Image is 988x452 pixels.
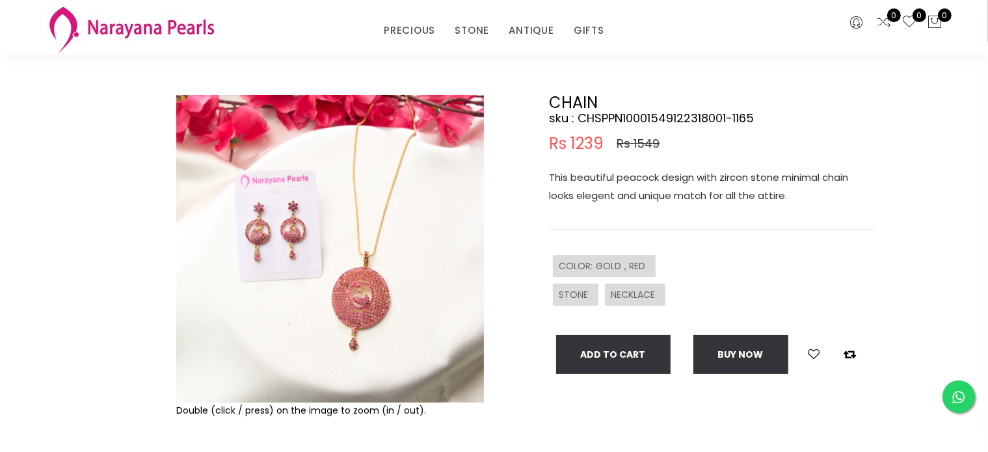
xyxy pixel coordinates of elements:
button: 0 [927,14,942,31]
a: ANTIQUE [509,21,554,40]
button: Add to wishlist [805,346,824,363]
span: 0 [913,8,926,22]
span: Rs 1549 [617,136,660,152]
button: Buy now [693,335,788,374]
a: STONE [455,21,489,40]
h2: CHAIN [550,95,875,111]
h4: sku : CHSPPN10001549122318001-1165 [550,111,875,126]
span: 0 [887,8,901,22]
button: Add To Cart [556,335,671,374]
a: 0 [876,14,892,31]
div: Double (click / press) on the image to zoom (in / out). [176,403,484,418]
span: 0 [938,8,952,22]
p: This beautiful peacock design with zircon stone minimal chain looks elegent and unique match for ... [550,168,875,205]
span: Rs 1239 [550,136,604,152]
span: STONE [559,288,592,301]
a: PRECIOUS [384,21,435,40]
button: Add to compare [840,346,861,363]
a: GIFTS [574,21,604,40]
span: GOLD [596,259,625,273]
img: Example [176,95,484,403]
span: , RED [625,259,649,273]
span: COLOR : [559,259,596,273]
span: NECKLACE [611,288,659,301]
a: 0 [901,14,917,31]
